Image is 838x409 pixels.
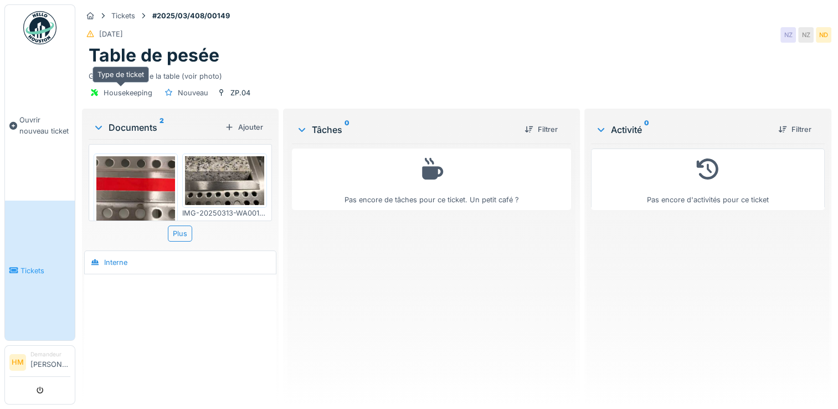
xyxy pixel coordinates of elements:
[178,88,208,98] div: Nouveau
[30,350,70,359] div: Demandeur
[780,27,796,43] div: NZ
[774,122,816,137] div: Filtrer
[111,11,135,21] div: Tickets
[104,88,152,98] div: Housekeeping
[23,11,56,44] img: Badge_color-CXgf-gQk.svg
[19,115,70,136] span: Ouvrir nouveau ticket
[96,156,175,232] img: 09dnzqtyd6x3ez7kaezusmlee4xu
[5,201,75,340] a: Tickets
[798,27,814,43] div: NZ
[5,50,75,201] a: Ouvrir nouveau ticket
[168,226,192,242] div: Plus
[220,120,268,135] div: Ajouter
[816,27,831,43] div: ND
[598,154,818,205] div: Pas encore d'activités pour ce ticket
[89,67,825,81] div: Griffe au niveau de la table (voir photo)
[299,154,564,205] div: Pas encore de tâches pour ce ticket. Un petit café ?
[182,208,266,218] div: IMG-20250313-WA0011.jpg
[160,121,164,134] sup: 2
[89,45,219,66] h1: Table de pesée
[30,350,70,374] li: [PERSON_NAME]
[104,257,127,268] div: Interne
[93,121,220,134] div: Documents
[296,123,516,136] div: Tâches
[345,123,349,136] sup: 0
[9,350,70,377] a: HM Demandeur[PERSON_NAME]
[92,67,149,83] div: Type de ticket
[99,29,123,39] div: [DATE]
[185,156,264,205] img: dvymv59wwxmp1r5120ypykgh1vji
[148,11,234,21] strong: #2025/03/408/00149
[20,265,70,276] span: Tickets
[520,122,562,137] div: Filtrer
[9,354,26,371] li: HM
[644,123,649,136] sup: 0
[230,88,250,98] div: ZP.04
[595,123,769,136] div: Activité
